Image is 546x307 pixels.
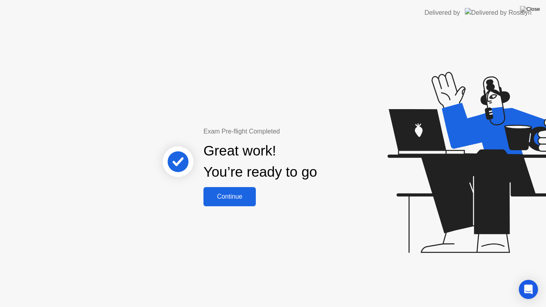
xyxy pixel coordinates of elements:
[424,8,460,18] div: Delivered by
[203,187,256,206] button: Continue
[206,193,253,200] div: Continue
[465,8,532,17] img: Delivered by Rosalyn
[519,280,538,299] div: Open Intercom Messenger
[203,127,369,136] div: Exam Pre-flight Completed
[203,140,317,183] div: Great work! You’re ready to go
[520,6,540,12] img: Close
